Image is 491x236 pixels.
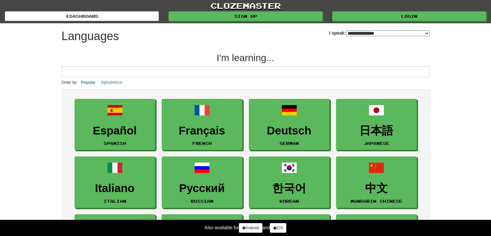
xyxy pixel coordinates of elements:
small: Japanese [363,141,389,145]
a: iOS [270,223,286,233]
h2: I'm learning... [62,52,430,63]
h3: 日本語 [340,124,413,137]
a: FrançaisFrench [162,99,242,150]
h3: Italiano [78,182,152,195]
a: 한국어Korean [249,156,330,208]
select: I speak: [346,30,430,36]
a: 日本語Japanese [336,99,417,150]
small: Italian [104,199,126,203]
a: Android [239,223,262,233]
small: Mandarin Chinese [351,199,402,203]
small: Korean [280,199,299,203]
small: French [192,141,212,145]
small: Order by: [62,80,78,85]
h3: Deutsch [252,124,326,137]
label: I speak: [329,30,429,36]
h3: 한국어 [252,182,326,195]
h3: Español [78,124,152,137]
button: Alphabetical [99,79,124,86]
h3: Français [165,124,239,137]
small: German [280,141,299,145]
h3: 中文 [340,182,413,195]
a: DeutschGerman [249,99,330,150]
h3: Русский [165,182,239,195]
a: 中文Mandarin Chinese [336,156,417,208]
a: Login [332,11,486,21]
a: EspañolSpanish [75,99,155,150]
small: Spanish [104,141,126,145]
a: ItalianoItalian [75,156,155,208]
a: РусскийRussian [162,156,242,208]
small: Russian [191,199,213,203]
a: Sign up [169,11,322,21]
a: dashboard [5,11,159,21]
h1: Languages [62,30,119,43]
button: Popular [79,79,97,86]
